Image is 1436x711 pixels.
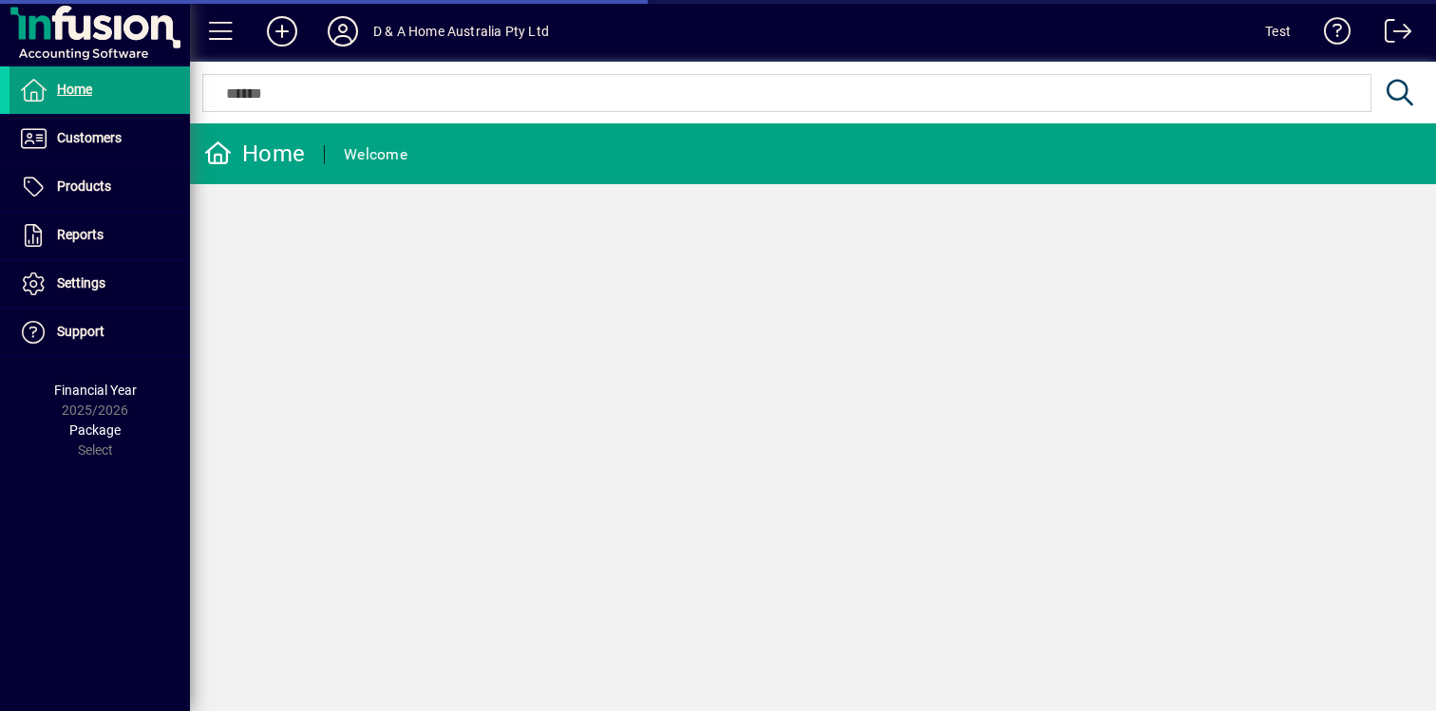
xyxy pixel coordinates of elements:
a: Products [9,163,190,211]
div: Home [204,139,305,169]
button: Profile [312,14,373,48]
span: Financial Year [54,383,137,398]
span: Support [57,324,104,339]
span: Products [57,178,111,194]
div: Test [1265,16,1291,47]
span: Home [57,82,92,97]
div: Welcome [344,140,407,170]
span: Package [69,422,121,438]
a: Settings [9,260,190,308]
a: Support [9,309,190,356]
a: Logout [1370,4,1412,65]
span: Reports [57,227,104,242]
div: D & A Home Australia Pty Ltd [373,16,549,47]
button: Add [252,14,312,48]
span: Customers [57,130,122,145]
span: Settings [57,275,105,290]
a: Knowledge Base [1310,4,1351,65]
a: Customers [9,115,190,162]
a: Reports [9,212,190,259]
